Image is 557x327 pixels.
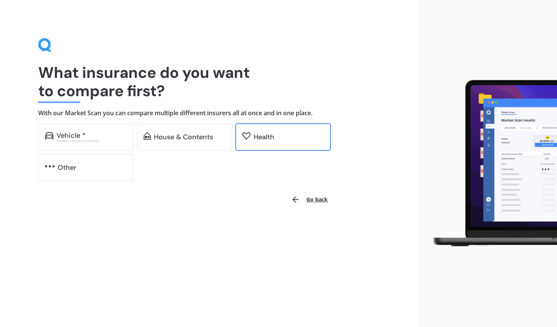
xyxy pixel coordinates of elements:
[45,163,55,170] img: other.81dba5aafe580aa69f38.svg
[45,132,53,140] img: car.f15378c7a67c060ca3f3.svg
[144,132,151,140] img: home-and-contents.b802091223b8502ef2dd.svg
[242,132,251,140] img: health.62746f8bd298b648b488.svg
[38,109,380,117] h4: With our Market Scan you can compare multiple different insurers all at once and in one place.
[38,63,380,100] h1: What insurance do you want to compare first?
[58,164,76,171] div: Other
[57,139,127,142] div: Excludes commercial vehicles
[287,190,332,209] button: Go back
[154,133,213,141] div: House & Contents
[57,132,86,139] div: Vehicle *
[254,133,274,141] div: Health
